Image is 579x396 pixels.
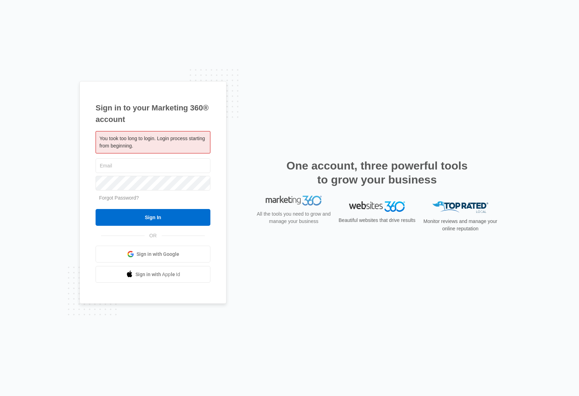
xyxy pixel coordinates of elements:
[96,158,210,173] input: Email
[96,266,210,283] a: Sign in with Apple Id
[338,217,416,224] p: Beautiful websites that drive results
[284,159,470,187] h2: One account, three powerful tools to grow your business
[135,271,180,278] span: Sign in with Apple Id
[266,201,322,211] img: Marketing 360
[99,195,139,201] a: Forgot Password?
[96,102,210,125] h1: Sign in to your Marketing 360® account
[421,218,500,232] p: Monitor reviews and manage your online reputation
[96,209,210,226] input: Sign In
[349,201,405,211] img: Websites 360
[99,136,205,149] span: You took too long to login. Login process starting from beginning.
[96,246,210,262] a: Sign in with Google
[432,201,488,213] img: Top Rated Local
[137,251,179,258] span: Sign in with Google
[145,232,162,239] span: OR
[254,216,333,231] p: All the tools you need to grow and manage your business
